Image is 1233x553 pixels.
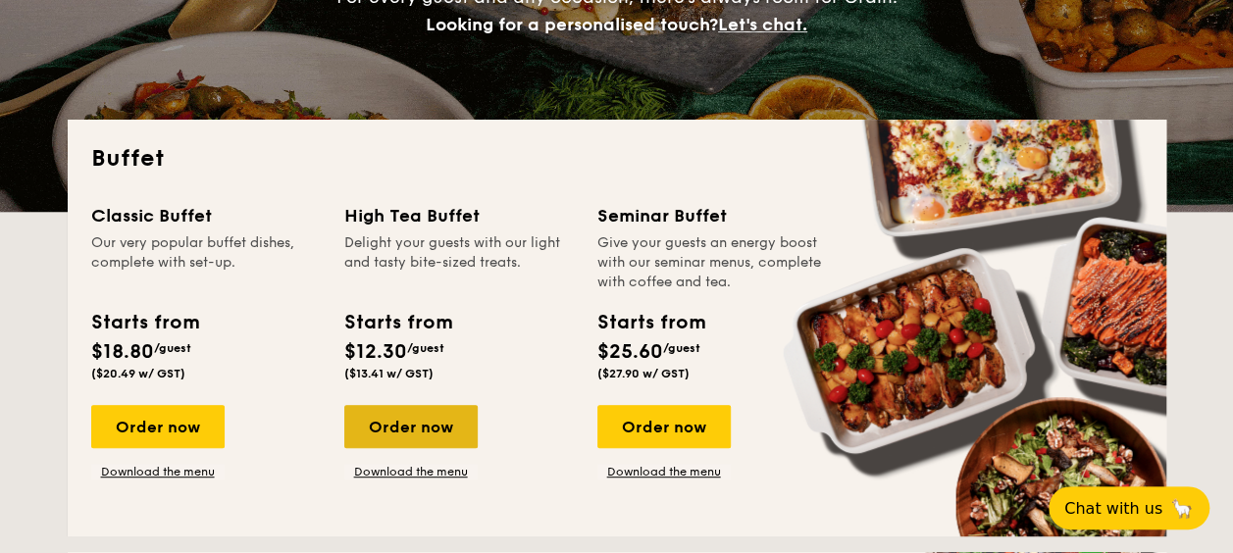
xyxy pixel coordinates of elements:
span: Let's chat. [718,14,807,35]
div: High Tea Buffet [344,202,574,229]
div: Classic Buffet [91,202,321,229]
h2: Buffet [91,143,1143,175]
div: Starts from [91,308,198,337]
span: ($13.41 w/ GST) [344,367,434,380]
div: Give your guests an energy boost with our seminar menus, complete with coffee and tea. [597,233,827,292]
span: Looking for a personalised touch? [426,14,718,35]
a: Download the menu [597,464,731,479]
div: Order now [344,405,478,448]
span: /guest [407,341,444,355]
span: ($20.49 w/ GST) [91,367,185,380]
div: Delight your guests with our light and tasty bite-sized treats. [344,233,574,292]
div: Order now [597,405,731,448]
span: ($27.90 w/ GST) [597,367,690,380]
div: Order now [91,405,225,448]
span: $25.60 [597,340,663,364]
span: $18.80 [91,340,154,364]
div: Seminar Buffet [597,202,827,229]
a: Download the menu [344,464,478,479]
div: Starts from [344,308,451,337]
div: Our very popular buffet dishes, complete with set-up. [91,233,321,292]
span: /guest [154,341,191,355]
span: $12.30 [344,340,407,364]
span: Chat with us [1064,499,1162,518]
a: Download the menu [91,464,225,479]
span: /guest [663,341,700,355]
button: Chat with us🦙 [1049,486,1209,529]
span: 🦙 [1170,497,1194,520]
div: Starts from [597,308,704,337]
